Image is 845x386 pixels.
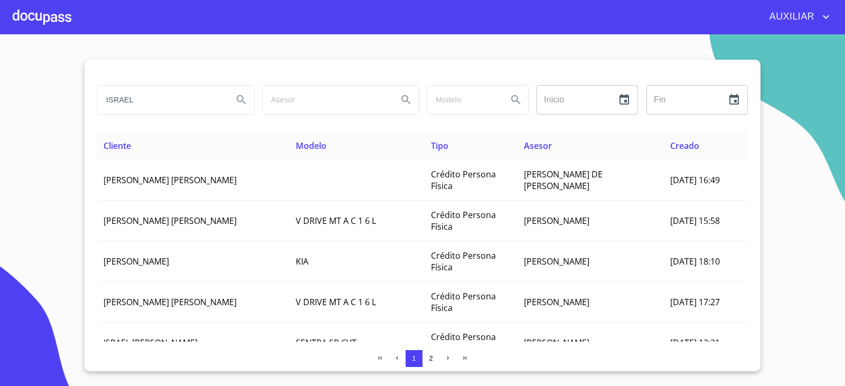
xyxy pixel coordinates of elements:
[431,209,496,232] span: Crédito Persona Física
[431,140,448,152] span: Tipo
[296,256,308,267] span: KIA
[524,296,589,308] span: [PERSON_NAME]
[524,140,552,152] span: Asesor
[431,250,496,273] span: Crédito Persona Física
[503,87,529,112] button: Search
[98,86,224,114] input: search
[762,8,820,25] span: AUXILIAR
[296,296,376,308] span: V DRIVE MT A C 1 6 L
[431,331,496,354] span: Crédito Persona Física
[427,86,499,114] input: search
[670,256,720,267] span: [DATE] 18:10
[670,174,720,186] span: [DATE] 16:49
[762,8,832,25] button: account of current user
[431,168,496,192] span: Crédito Persona Física
[229,87,254,112] button: Search
[524,215,589,227] span: [PERSON_NAME]
[393,87,419,112] button: Search
[104,174,237,186] span: [PERSON_NAME] [PERSON_NAME]
[296,215,376,227] span: V DRIVE MT A C 1 6 L
[422,350,439,367] button: 2
[524,337,589,349] span: [PERSON_NAME]
[296,337,356,349] span: SENTRA SR CVT
[104,256,169,267] span: [PERSON_NAME]
[670,140,699,152] span: Creado
[104,337,198,349] span: ISRAEL [PERSON_NAME]
[670,296,720,308] span: [DATE] 17:27
[412,354,416,362] span: 1
[429,354,433,362] span: 2
[524,256,589,267] span: [PERSON_NAME]
[431,290,496,314] span: Crédito Persona Física
[406,350,422,367] button: 1
[262,86,389,114] input: search
[670,215,720,227] span: [DATE] 15:58
[670,337,720,349] span: [DATE] 12:21
[104,296,237,308] span: [PERSON_NAME] [PERSON_NAME]
[524,168,603,192] span: [PERSON_NAME] DE [PERSON_NAME]
[104,215,237,227] span: [PERSON_NAME] [PERSON_NAME]
[104,140,131,152] span: Cliente
[296,140,326,152] span: Modelo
